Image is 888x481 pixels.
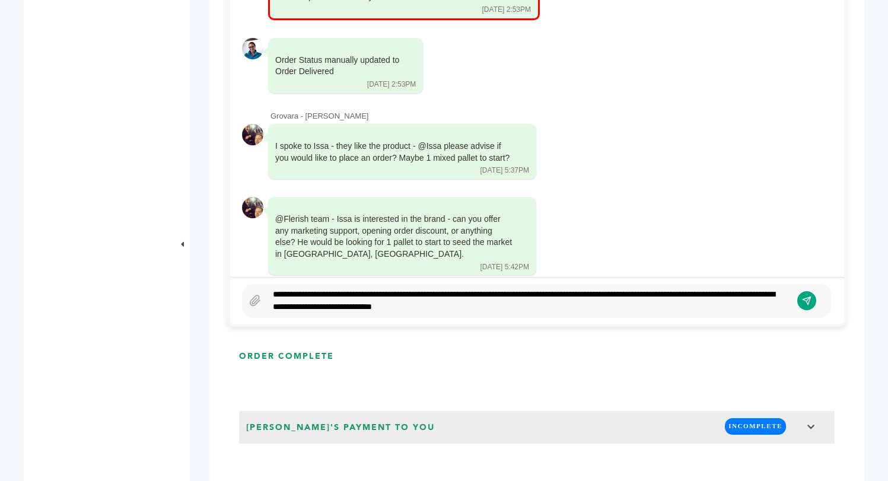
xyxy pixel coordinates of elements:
div: Grovara - [PERSON_NAME] [270,111,832,122]
div: [DATE] 2:53PM [482,5,531,15]
div: [DATE] 5:37PM [480,165,529,176]
h3: ORDER COMPLETE [239,351,334,362]
span: INCOMPLETE [725,418,786,434]
span: [PERSON_NAME]'s Payment to You [243,418,438,437]
div: I spoke to Issa - they like the product - @Issa please advise if you would like to place an order... [275,141,513,164]
div: [DATE] 5:42PM [480,262,529,272]
div: [DATE] 2:53PM [367,79,416,90]
div: @Flerish team - Issa is interested in the brand - can you offer any marketing support, opening or... [275,214,513,260]
div: Order Status manually updated to Order Delivered [275,55,399,78]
